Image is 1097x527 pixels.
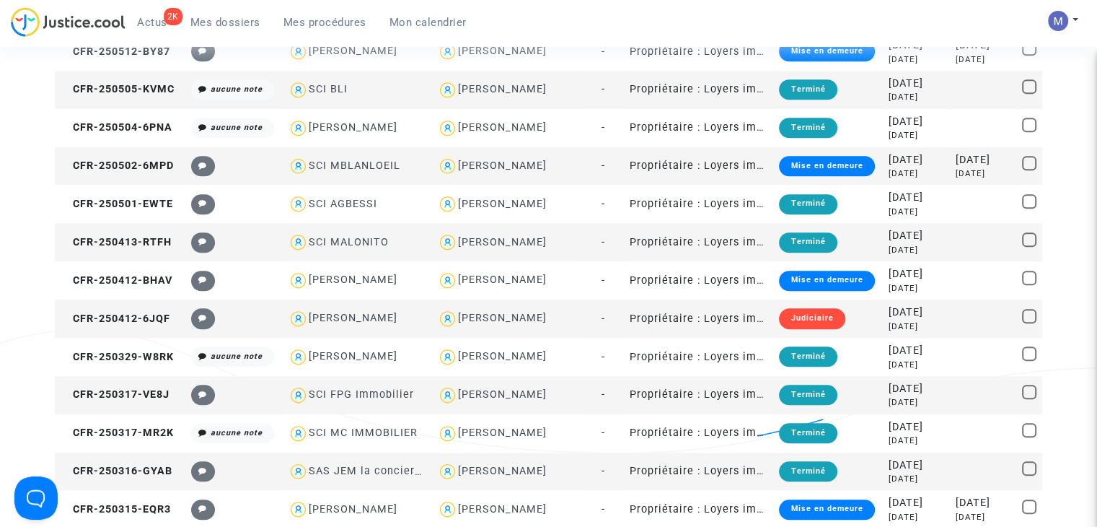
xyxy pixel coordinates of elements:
div: [DATE] [889,396,945,409]
div: Terminé [779,461,837,482]
img: icon-user.svg [288,41,309,62]
span: - [602,313,605,325]
td: Propriétaire : Loyers impayés/Charges impayées [625,261,774,300]
div: [DATE] [889,266,945,282]
td: Propriétaire : Loyers impayés/Charges impayées [625,300,774,338]
div: [DATE] [889,152,945,168]
div: [DATE] [889,458,945,474]
span: Mes procédures [283,16,366,29]
span: - [602,503,605,515]
img: icon-user.svg [288,423,309,444]
span: - [602,121,605,134]
div: Mise en demeure [779,156,874,176]
img: icon-user.svg [437,118,458,139]
img: icon-user.svg [288,270,309,291]
i: aucune note [211,428,263,437]
div: [PERSON_NAME] [458,503,547,515]
span: CFR-250317-MR2K [60,427,174,439]
img: icon-user.svg [437,193,458,214]
span: CFR-250329-W8RK [60,351,174,363]
div: SCI AGBESSI [309,198,377,210]
td: Propriétaire : Loyers impayés/Charges impayées [625,453,774,491]
a: Mes procédures [272,12,378,33]
span: - [602,465,605,477]
img: icon-user.svg [288,347,309,367]
img: icon-user.svg [288,79,309,100]
span: - [602,427,605,439]
img: icon-user.svg [437,156,458,177]
div: [PERSON_NAME] [458,45,547,57]
td: Propriétaire : Loyers impayés/Charges impayées [625,32,774,71]
div: [DATE] [889,190,945,206]
div: [DATE] [889,206,945,218]
div: SAS JEM la conciergerie [309,465,442,477]
div: Terminé [779,423,837,443]
div: SCI FPG Immobilier [309,388,414,401]
div: [DATE] [955,152,1011,168]
span: - [602,45,605,58]
span: Mes dossiers [190,16,260,29]
img: icon-user.svg [437,79,458,100]
span: CFR-250502-6MPD [60,160,174,172]
div: SCI MBLANLOEIL [309,160,400,172]
td: Propriétaire : Loyers impayés/Charges impayées [625,223,774,261]
span: CFR-250412-6JQF [60,313,170,325]
div: [PERSON_NAME] [309,45,397,57]
div: Terminé [779,232,837,253]
div: [DATE] [955,53,1011,66]
img: icon-user.svg [437,385,458,406]
div: [DATE] [889,244,945,256]
span: - [602,160,605,172]
img: icon-user.svg [437,423,458,444]
img: icon-user.svg [437,41,458,62]
div: [DATE] [889,129,945,141]
div: [PERSON_NAME] [458,83,547,95]
div: [DATE] [889,495,945,511]
span: CFR-250512-BY87 [60,45,170,58]
span: CFR-250412-BHAV [60,274,172,287]
div: [PERSON_NAME] [458,236,547,248]
div: Mise en demeure [779,500,874,520]
div: Mise en demeure [779,271,874,291]
div: [DATE] [889,53,945,66]
img: icon-user.svg [288,308,309,329]
img: icon-user.svg [437,270,458,291]
span: - [602,83,605,95]
div: [PERSON_NAME] [309,274,397,286]
div: [PERSON_NAME] [458,198,547,210]
img: icon-user.svg [288,193,309,214]
div: [DATE] [889,76,945,92]
div: SCI BLI [309,83,348,95]
img: icon-user.svg [288,385,309,406]
div: [DATE] [889,167,945,180]
div: [DATE] [889,305,945,321]
i: aucune note [211,84,263,94]
i: aucune note [211,123,263,132]
div: Terminé [779,385,837,405]
span: CFR-250504-6PNA [60,121,172,134]
span: - [602,274,605,287]
div: [DATE] [889,419,945,435]
img: icon-user.svg [288,461,309,482]
div: Terminé [779,118,837,138]
div: [PERSON_NAME] [309,121,397,134]
a: Mon calendrier [378,12,478,33]
div: [DATE] [889,359,945,371]
span: - [602,236,605,248]
div: [DATE] [889,91,945,103]
img: icon-user.svg [288,156,309,177]
div: Terminé [779,79,837,100]
div: [DATE] [889,282,945,295]
div: [PERSON_NAME] [458,465,547,477]
div: Judiciaire [779,308,845,328]
span: - [602,388,605,401]
div: SCI MC IMMOBILIER [309,427,418,439]
span: - [602,198,605,210]
img: AAcHTtesyyZjLYJxzrkRG5BOJsapQ6nO-85ChvdZAQ62n80C=s96-c [1048,11,1068,31]
div: [DATE] [889,321,945,333]
div: [PERSON_NAME] [309,312,397,324]
span: CFR-250315-EQR3 [60,503,171,515]
div: [DATE] [955,167,1011,180]
td: Propriétaire : Loyers impayés/Charges impayées [625,185,774,223]
img: jc-logo.svg [11,7,125,37]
